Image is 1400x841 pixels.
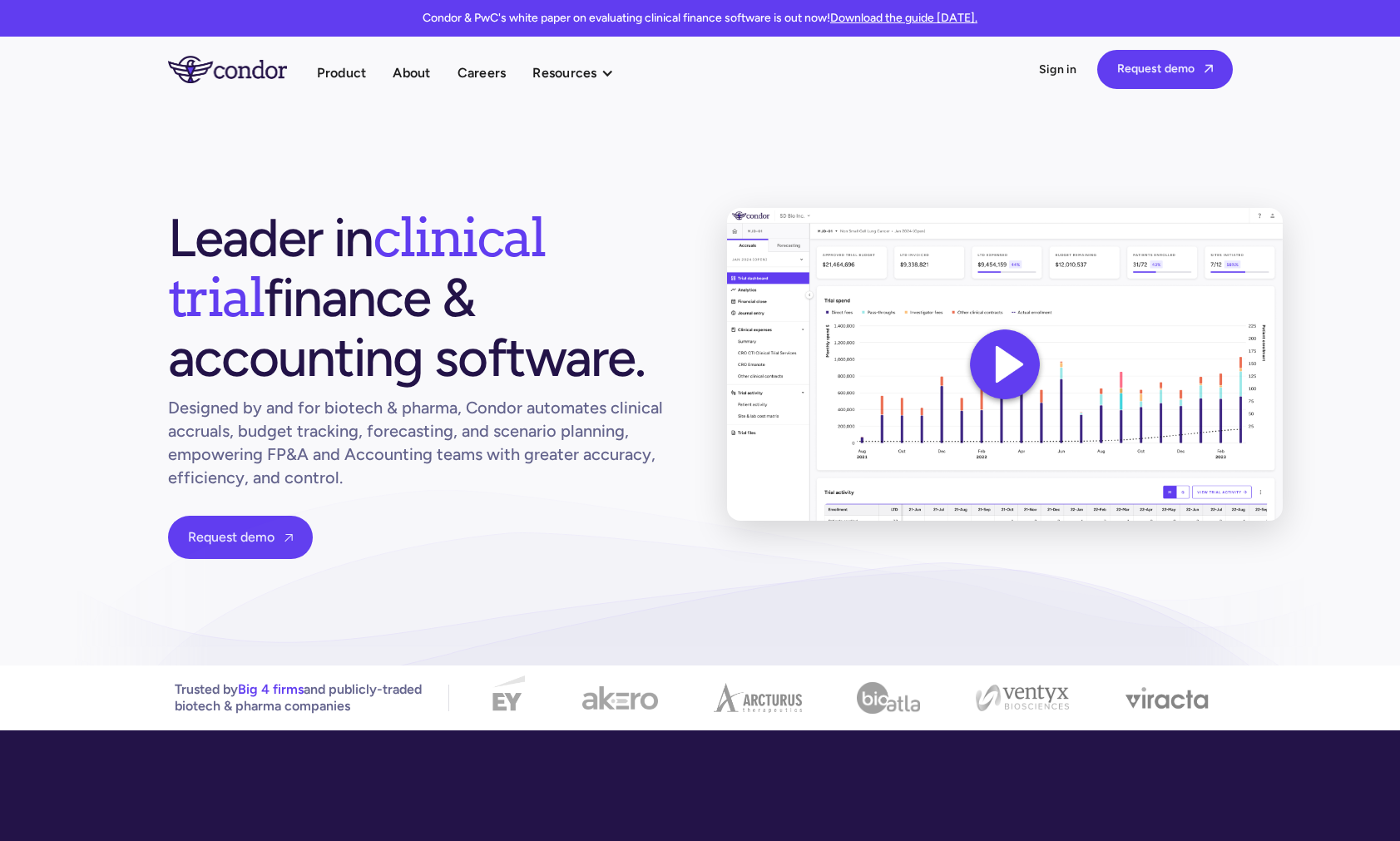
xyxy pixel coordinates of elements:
p: Condor & PwC's white paper on evaluating clinical finance software is out now! [423,10,977,27]
div: Resources [532,62,630,84]
span:  [1205,63,1213,74]
a: About [393,62,430,84]
span: clinical trial [168,205,545,329]
a: Request demo [1097,50,1233,89]
p: Trusted by and publicly-traded biotech & pharma companies [175,681,422,715]
a: Product [317,62,367,84]
a: Request demo [168,516,313,559]
a: home [168,56,317,82]
div: Resources [532,62,596,84]
a: Sign in [1039,62,1077,78]
a: Download the guide [DATE]. [830,11,977,25]
h1: Leader in finance & accounting software. [168,208,674,388]
span:  [284,532,293,543]
span: Big 4 firms [238,681,304,697]
a: Careers [458,62,507,84]
h1: Designed by and for biotech & pharma, Condor automates clinical accruals, budget tracking, foreca... [168,396,674,489]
